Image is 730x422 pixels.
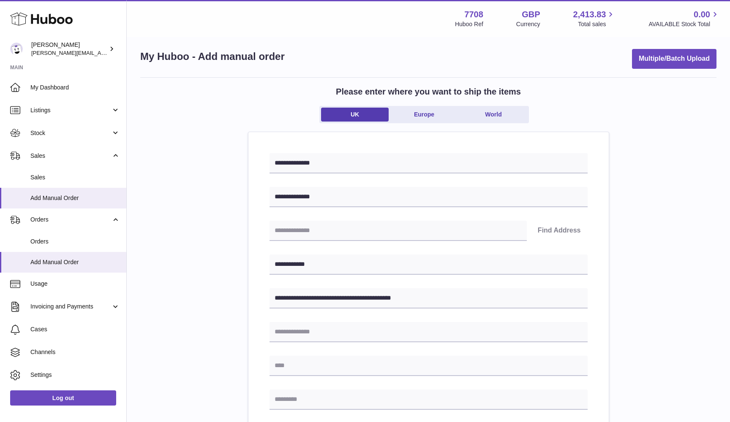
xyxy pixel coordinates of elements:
span: My Dashboard [30,84,120,92]
button: Multiple/Batch Upload [632,49,716,69]
span: Settings [30,371,120,379]
span: Total sales [578,20,616,28]
span: Invoicing and Payments [30,303,111,311]
strong: GBP [522,9,540,20]
span: Sales [30,152,111,160]
a: Europe [390,108,458,122]
img: victor@erbology.co [10,43,23,55]
span: Cases [30,325,120,333]
div: [PERSON_NAME] [31,41,107,57]
a: UK [321,108,389,122]
h2: Please enter where you want to ship the items [336,86,521,97]
span: Listings [30,106,111,114]
a: Log out [10,390,116,406]
h1: My Huboo - Add manual order [140,50,285,63]
strong: 7708 [464,9,483,20]
span: Add Manual Order [30,258,120,266]
span: Usage [30,280,120,288]
a: World [460,108,527,122]
div: Currency [516,20,540,28]
span: Stock [30,129,111,137]
span: Orders [30,216,111,224]
span: Add Manual Order [30,194,120,202]
span: AVAILABLE Stock Total [648,20,720,28]
a: 2,413.83 Total sales [573,9,616,28]
span: 2,413.83 [573,9,606,20]
div: Huboo Ref [455,20,483,28]
span: [PERSON_NAME][EMAIL_ADDRESS][DOMAIN_NAME] [31,49,169,56]
span: Orders [30,238,120,246]
a: 0.00 AVAILABLE Stock Total [648,9,720,28]
span: 0.00 [694,9,710,20]
span: Channels [30,348,120,356]
span: Sales [30,173,120,181]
